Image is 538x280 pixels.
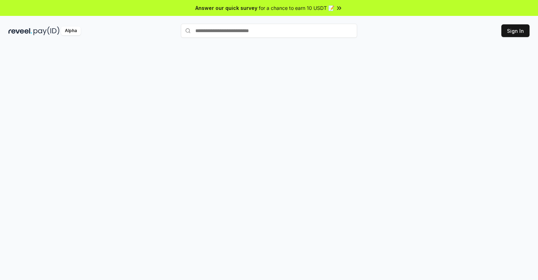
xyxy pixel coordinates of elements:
[8,26,32,35] img: reveel_dark
[501,24,530,37] button: Sign In
[33,26,60,35] img: pay_id
[61,26,81,35] div: Alpha
[259,4,334,12] span: for a chance to earn 10 USDT 📝
[195,4,257,12] span: Answer our quick survey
